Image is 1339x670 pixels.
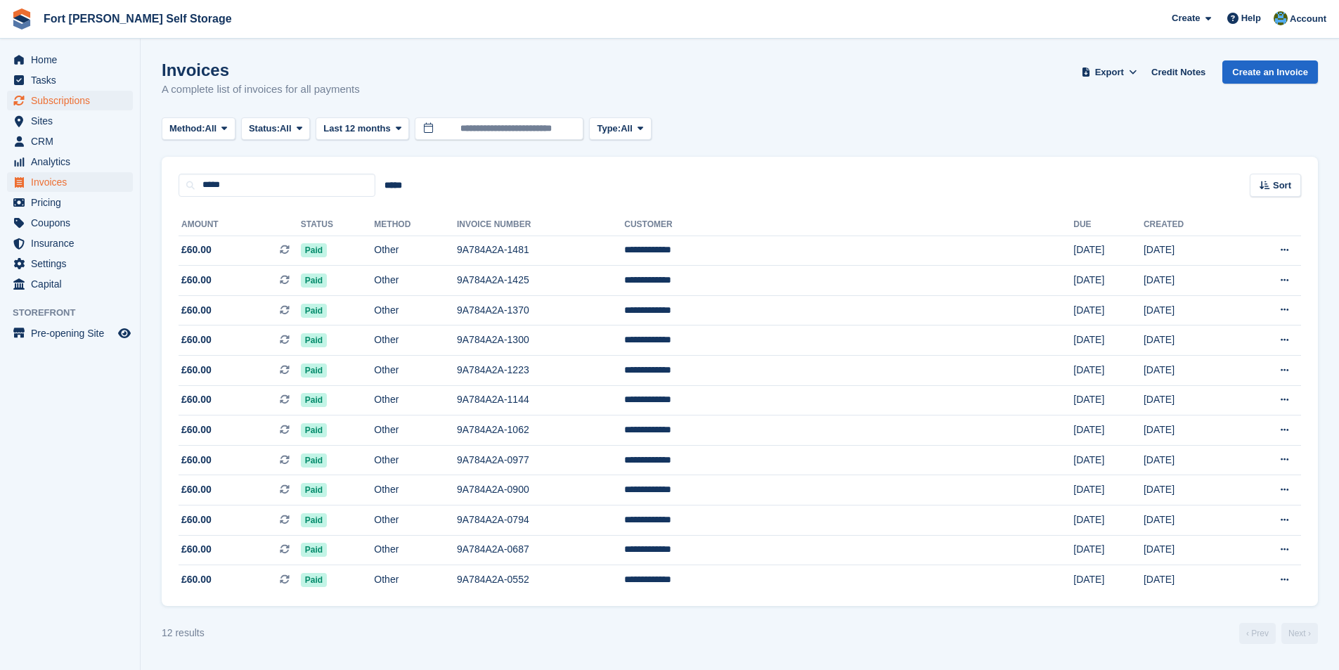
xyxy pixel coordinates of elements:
td: Other [374,356,457,386]
a: Next [1281,623,1318,644]
td: Other [374,326,457,356]
nav: Page [1236,623,1321,644]
th: Due [1073,214,1144,236]
span: Insurance [31,233,115,253]
td: 9A784A2A-1223 [457,356,624,386]
span: Analytics [31,152,115,172]
td: 9A784A2A-0687 [457,535,624,565]
span: Status: [249,122,280,136]
button: Method: All [162,117,235,141]
span: Capital [31,274,115,294]
td: Other [374,266,457,296]
span: £60.00 [181,273,212,288]
button: Last 12 months [316,117,409,141]
a: menu [7,70,133,90]
span: Paid [301,573,327,587]
span: Paid [301,393,327,407]
td: 9A784A2A-1370 [457,295,624,326]
span: Tasks [31,70,115,90]
td: [DATE] [1073,356,1144,386]
button: Type: All [589,117,651,141]
button: Status: All [241,117,310,141]
span: Sites [31,111,115,131]
span: Method: [169,122,205,136]
span: All [280,122,292,136]
td: [DATE] [1144,326,1234,356]
span: £60.00 [181,243,212,257]
td: 9A784A2A-0977 [457,445,624,475]
td: [DATE] [1073,326,1144,356]
td: [DATE] [1073,266,1144,296]
td: [DATE] [1073,445,1144,475]
span: £60.00 [181,363,212,378]
span: Create [1172,11,1200,25]
span: CRM [31,131,115,151]
th: Status [301,214,375,236]
a: Fort [PERSON_NAME] Self Storage [38,7,238,30]
span: £60.00 [181,572,212,587]
td: [DATE] [1144,445,1234,475]
span: £60.00 [181,392,212,407]
td: 9A784A2A-1300 [457,326,624,356]
span: Account [1290,12,1326,26]
a: Credit Notes [1146,60,1211,84]
span: Pricing [31,193,115,212]
span: Paid [301,423,327,437]
span: Export [1095,65,1124,79]
span: £60.00 [181,453,212,468]
td: [DATE] [1073,385,1144,415]
td: 9A784A2A-1144 [457,385,624,415]
span: Coupons [31,213,115,233]
td: [DATE] [1073,505,1144,536]
span: Paid [301,483,327,497]
a: Create an Invoice [1222,60,1318,84]
td: [DATE] [1073,535,1144,565]
a: menu [7,213,133,233]
span: Paid [301,543,327,557]
td: 9A784A2A-1062 [457,415,624,446]
td: [DATE] [1144,475,1234,505]
td: Other [374,295,457,326]
span: Paid [301,363,327,378]
td: [DATE] [1144,385,1234,415]
td: Other [374,236,457,266]
a: menu [7,152,133,172]
span: £60.00 [181,303,212,318]
span: Paid [301,273,327,288]
span: Paid [301,243,327,257]
span: Settings [31,254,115,273]
th: Invoice Number [457,214,624,236]
a: menu [7,172,133,192]
td: 9A784A2A-1481 [457,236,624,266]
td: Other [374,475,457,505]
td: Other [374,505,457,536]
th: Amount [179,214,301,236]
span: Paid [301,453,327,468]
td: [DATE] [1073,475,1144,505]
span: £60.00 [181,482,212,497]
span: £60.00 [181,333,212,347]
td: 9A784A2A-1425 [457,266,624,296]
td: Other [374,535,457,565]
a: menu [7,50,133,70]
td: [DATE] [1144,505,1234,536]
span: All [205,122,217,136]
th: Customer [624,214,1073,236]
span: Last 12 months [323,122,390,136]
button: Export [1078,60,1140,84]
span: Pre-opening Site [31,323,115,343]
img: stora-icon-8386f47178a22dfd0bd8f6a31ec36ba5ce8667c1dd55bd0f319d3a0aa187defe.svg [11,8,32,30]
span: Sort [1273,179,1291,193]
td: [DATE] [1144,266,1234,296]
td: 9A784A2A-0552 [457,565,624,595]
span: Home [31,50,115,70]
td: [DATE] [1144,535,1234,565]
td: 9A784A2A-0794 [457,505,624,536]
img: Alex [1274,11,1288,25]
td: [DATE] [1073,236,1144,266]
span: Storefront [13,306,140,320]
td: [DATE] [1144,565,1234,595]
td: Other [374,385,457,415]
span: £60.00 [181,513,212,527]
td: 9A784A2A-0900 [457,475,624,505]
